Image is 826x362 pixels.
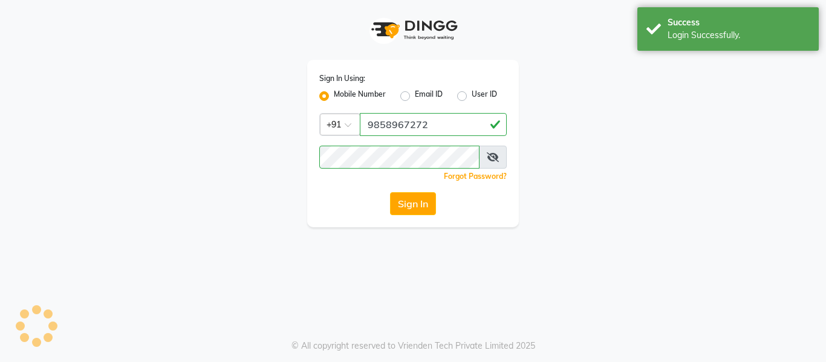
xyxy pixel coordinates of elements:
[444,172,507,181] a: Forgot Password?
[360,113,507,136] input: Username
[668,16,810,29] div: Success
[319,73,365,84] label: Sign In Using:
[472,89,497,103] label: User ID
[365,12,461,48] img: logo1.svg
[319,146,480,169] input: Username
[334,89,386,103] label: Mobile Number
[415,89,443,103] label: Email ID
[390,192,436,215] button: Sign In
[668,29,810,42] div: Login Successfully.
